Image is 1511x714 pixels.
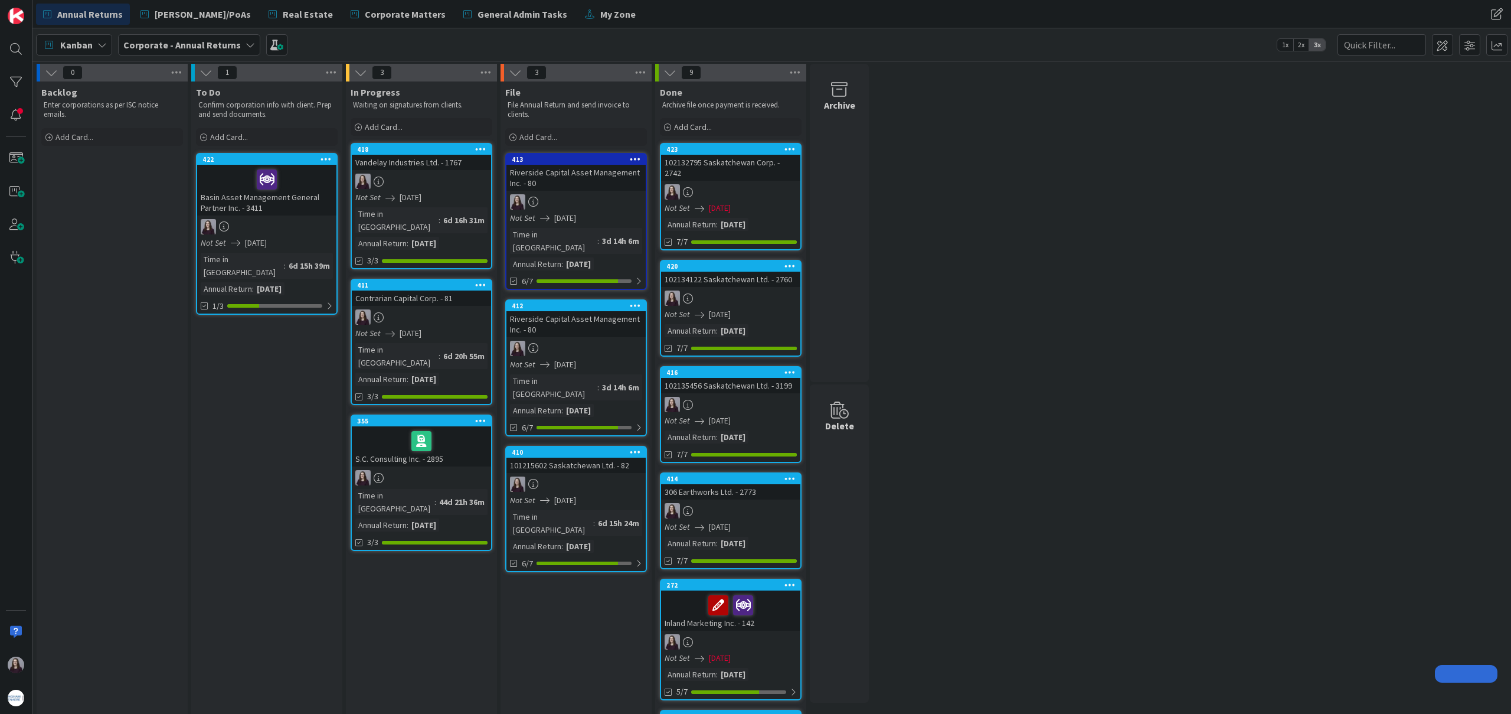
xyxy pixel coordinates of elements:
[506,154,646,165] div: 413
[60,38,93,52] span: Kanban
[718,218,748,231] div: [DATE]
[600,7,636,21] span: My Zone
[505,86,521,98] span: File
[665,668,716,681] div: Annual Return
[408,373,439,386] div: [DATE]
[55,132,93,142] span: Add Card...
[676,686,688,698] span: 5/7
[365,122,403,132] span: Add Card...
[355,192,381,203] i: Not Set
[522,422,533,434] span: 6/7
[512,302,646,310] div: 412
[352,280,491,306] div: 411Contrarian Capital Corp. - 81
[252,282,254,295] span: :
[408,519,439,532] div: [DATE]
[351,86,400,98] span: In Progress
[578,4,643,25] a: My Zone
[661,144,800,181] div: 423102132795 Saskatchewan Corp. - 2742
[352,309,491,325] div: BC
[510,341,525,356] img: BC
[41,86,77,98] span: Backlog
[202,155,336,164] div: 422
[709,652,731,664] span: [DATE]
[563,404,594,417] div: [DATE]
[563,257,594,270] div: [DATE]
[661,155,800,181] div: 102132795 Saskatchewan Corp. - 2742
[681,66,701,80] span: 9
[355,343,439,369] div: Time in [GEOGRAPHIC_DATA]
[597,234,599,247] span: :
[408,237,439,250] div: [DATE]
[666,145,800,154] div: 423
[718,324,748,337] div: [DATE]
[123,39,241,51] b: Corporate - Annual Returns
[661,144,800,155] div: 423
[716,537,718,550] span: :
[665,634,680,650] img: BC
[352,416,491,426] div: 355
[510,540,561,553] div: Annual Return
[1293,39,1309,51] span: 2x
[665,537,716,550] div: Annual Return
[661,474,800,500] div: 414306 Earthworks Ltd. - 2773
[599,381,642,394] div: 3d 14h 6m
[355,174,371,189] img: BC
[716,431,718,444] span: :
[825,419,854,433] div: Delete
[510,510,593,536] div: Time in [GEOGRAPHIC_DATA]
[561,540,563,553] span: :
[716,668,718,681] span: :
[198,100,335,120] p: Confirm corporation info with client. Prep and send documents.
[365,7,446,21] span: Corporate Matters
[196,86,221,98] span: To Do
[440,350,488,363] div: 6d 20h 55m
[63,66,83,80] span: 0
[217,66,237,80] span: 1
[436,495,488,508] div: 44d 21h 36m
[824,98,855,112] div: Archive
[676,342,688,354] span: 7/7
[510,495,535,506] i: Not Set
[508,100,645,120] p: File Annual Return and send invoice to clients.
[595,517,642,530] div: 6d 15h 24m
[674,122,712,132] span: Add Card...
[367,390,378,403] span: 3/3
[718,431,748,444] div: [DATE]
[522,275,533,288] span: 6/7
[355,470,371,485] img: BC
[709,202,731,214] span: [DATE]
[665,503,680,519] img: BC
[286,259,333,272] div: 6d 15h 39m
[661,184,800,200] div: BC
[661,503,800,519] div: BC
[676,448,688,461] span: 7/7
[709,415,731,427] span: [DATE]
[352,291,491,306] div: Contrarian Capital Corp. - 81
[355,328,381,338] i: Not Set
[367,255,378,267] span: 3/3
[661,261,800,272] div: 420
[261,4,340,25] a: Real Estate
[510,374,597,400] div: Time in [GEOGRAPHIC_DATA]
[407,237,408,250] span: :
[661,634,800,650] div: BC
[1277,39,1293,51] span: 1x
[665,218,716,231] div: Annual Return
[661,397,800,412] div: BC
[439,350,440,363] span: :
[197,165,336,216] div: Basin Asset Management General Partner Inc. - 3411
[561,257,563,270] span: :
[506,477,646,492] div: BC
[357,145,491,154] div: 418
[1337,34,1426,56] input: Quick Filter...
[665,397,680,412] img: BC
[512,448,646,457] div: 410
[661,484,800,500] div: 306 Earthworks Ltd. - 2773
[665,291,680,306] img: BC
[8,8,24,24] img: Visit kanbanzone.com
[597,381,599,394] span: :
[665,521,690,532] i: Not Set
[510,257,561,270] div: Annual Return
[510,213,535,223] i: Not Set
[355,373,407,386] div: Annual Return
